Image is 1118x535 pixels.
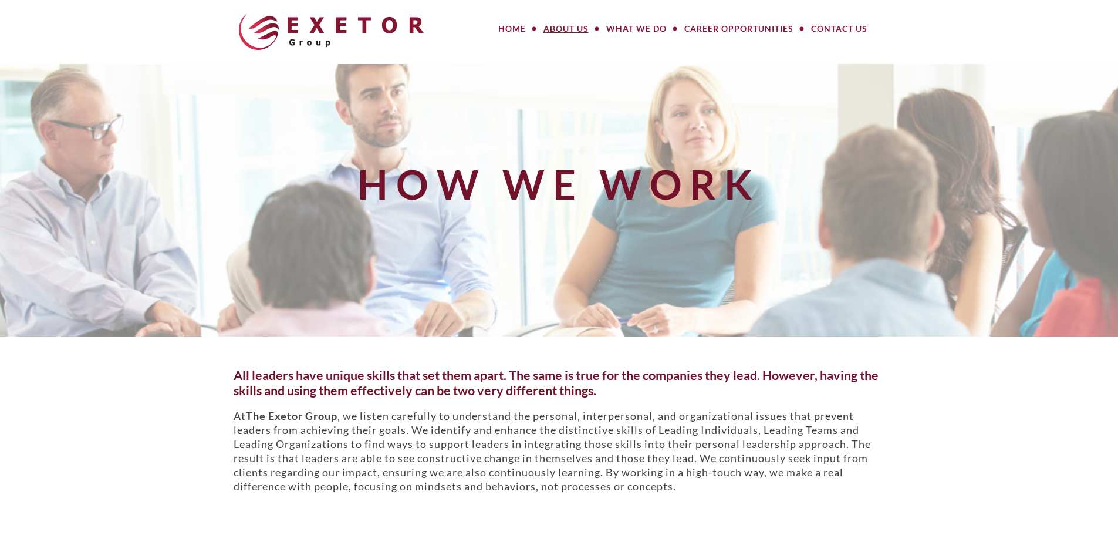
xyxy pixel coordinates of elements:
p: At , we listen carefully to understand the personal, interpersonal, and organizational issues tha... [234,409,885,493]
h1: How We Work [227,162,892,206]
a: About Us [535,17,597,41]
strong: The Exetor Group [246,409,337,422]
a: What We Do [597,17,675,41]
img: The Exetor Group [239,14,424,50]
h5: All leaders have unique skills that set them apart. The same is true for the companies they lead.... [234,368,885,399]
a: Home [489,17,535,41]
a: Contact Us [802,17,876,41]
a: Career Opportunities [675,17,802,41]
